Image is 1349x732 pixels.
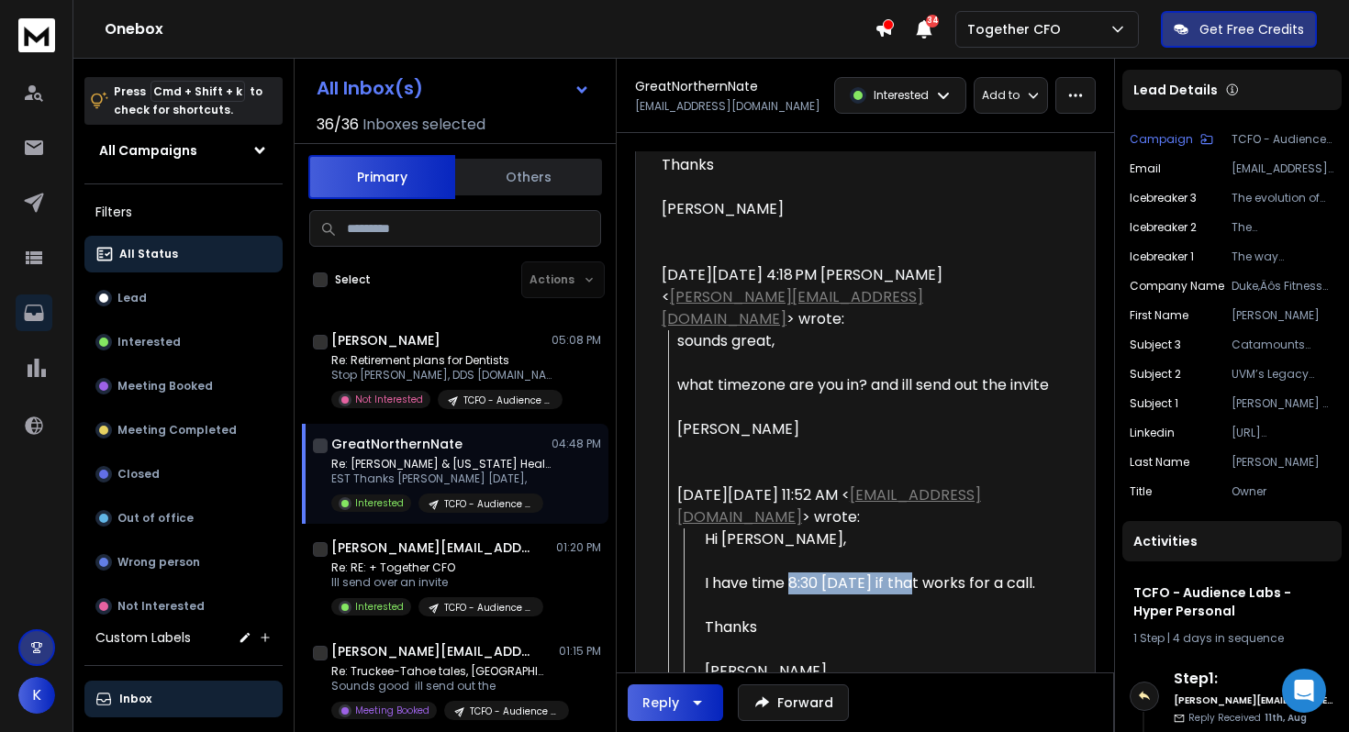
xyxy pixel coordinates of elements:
[84,544,283,581] button: Wrong person
[1130,367,1181,382] p: Subject 2
[1130,426,1175,440] p: linkedin
[677,484,981,527] a: [EMAIL_ADDRESS][DOMAIN_NAME]
[355,600,404,614] p: Interested
[444,497,532,511] p: TCFO - Audience Labs - Hyper Personal
[331,575,543,590] p: Ill send over an invite
[335,272,371,287] label: Select
[84,681,283,717] button: Inbox
[1130,220,1197,235] p: Icebreaker 2
[1232,191,1334,205] p: The evolution of fitness centers from just a workout spot to a hub of community health has been f...
[628,684,723,721] button: Reply
[331,457,552,471] p: Re: [PERSON_NAME] & [US_STATE] Health
[84,588,283,625] button: Not Interested
[1130,308,1188,323] p: First Name
[926,15,939,28] span: 34
[1232,484,1334,499] p: Owner
[1188,711,1307,725] p: Reply Received
[331,331,440,349] h1: [PERSON_NAME]
[677,330,1054,352] div: sounds great,
[317,79,423,97] h1: All Inbox(s)
[1130,396,1178,411] p: Subject 1
[967,20,1068,39] p: Together CFO
[117,599,205,614] p: Not Interested
[84,500,283,537] button: Out of office
[331,560,543,575] p: Re: RE: + Together CFO
[635,77,758,95] h1: GreatNorthernNate
[84,368,283,405] button: Meeting Booked
[1133,630,1165,646] span: 1 Step
[1174,668,1334,690] h6: Step 1 :
[331,679,552,693] p: Sounds good ill send out the
[705,616,1054,638] div: Thanks
[705,572,1054,594] div: I have time 8:30 [DATE] if that works for a call.
[677,374,1054,396] div: what timezone are you in? and ill send out the invite
[1232,338,1334,352] p: Catamounts Wellness Evolution
[331,642,533,660] h1: [PERSON_NAME][EMAIL_ADDRESS][DOMAIN_NAME]
[117,291,147,305] p: Lead
[1232,308,1334,323] p: [PERSON_NAME]
[470,704,558,718] p: TCFO - Audience Labs - Hyper Personal
[1122,521,1342,561] div: Activities
[662,154,1054,176] div: Thanks
[117,379,213,394] p: Meeting Booked
[117,467,160,482] p: Closed
[84,236,283,272] button: All Status
[119,247,178,261] p: All Status
[84,324,283,360] button: Interested
[317,114,359,136] span: 36 / 36
[1130,455,1189,470] p: Last Name
[1133,583,1331,620] h1: TCFO - Audience Labs - Hyper Personal
[1133,81,1218,99] p: Lead Details
[151,81,245,102] span: Cmd + Shift + k
[444,601,532,615] p: TCFO - Audience Labs - Hyper Personal
[331,471,552,486] p: EST Thanks [PERSON_NAME] [DATE],
[355,704,429,717] p: Meeting Booked
[1282,669,1326,713] div: Open Intercom Messenger
[1232,396,1334,411] p: [PERSON_NAME] & [US_STATE] Health Wins
[662,198,1054,220] div: [PERSON_NAME]
[705,528,1054,550] div: Hi [PERSON_NAME],
[552,333,601,348] p: 05:08 PM
[1130,484,1152,499] p: title
[874,88,929,103] p: Interested
[84,456,283,493] button: Closed
[1232,220,1334,235] p: The [GEOGRAPHIC_DATA][US_STATE]'s long history of pioneering inclusion since the 19th century set...
[1232,279,1334,294] p: Duke‚Äôs Fitness Center
[559,644,601,659] p: 01:15 PM
[1161,11,1317,48] button: Get Free Credits
[1130,338,1181,352] p: Subject 3
[84,132,283,169] button: All Campaigns
[1265,711,1307,725] span: 11th, Aug
[331,435,463,453] h1: GreatNorthernNate
[84,199,283,225] h3: Filters
[1232,161,1334,176] p: [EMAIL_ADDRESS][DOMAIN_NAME]
[1130,132,1193,147] p: Campaign
[362,114,485,136] h3: Inboxes selected
[114,83,262,119] p: Press to check for shortcuts.
[355,496,404,510] p: Interested
[331,538,533,557] h1: [PERSON_NAME][EMAIL_ADDRESS][PERSON_NAME][DOMAIN_NAME]
[1232,426,1334,440] p: [URL][DOMAIN_NAME][PERSON_NAME]
[355,393,423,406] p: Not Interested
[117,555,200,570] p: Wrong person
[1133,631,1331,646] div: |
[95,628,191,647] h3: Custom Labels
[1130,132,1213,147] button: Campaign
[642,693,679,712] div: Reply
[463,394,552,407] p: TCFO - Audience Labs - Hyper Personal
[662,264,1054,330] div: [DATE][DATE] 4:18 PM [PERSON_NAME] < > wrote:
[677,484,1054,528] div: [DATE][DATE] 11:52 AM < > wrote:
[662,286,923,329] a: [PERSON_NAME][EMAIL_ADDRESS][DOMAIN_NAME]
[18,18,55,52] img: logo
[556,540,601,555] p: 01:20 PM
[117,511,194,526] p: Out of office
[1130,250,1194,264] p: Icebreaker 1
[1232,250,1334,264] p: The way [PERSON_NAME] Fitness Center is positioned within [US_STATE]'s health landscape caught my...
[705,660,1054,682] div: [PERSON_NAME]
[455,157,602,197] button: Others
[119,692,151,706] p: Inbox
[1130,161,1161,176] p: Email
[105,18,875,40] h1: Onebox
[331,353,552,368] p: Re: Retirement plans for Dentists
[677,418,1054,440] div: [PERSON_NAME]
